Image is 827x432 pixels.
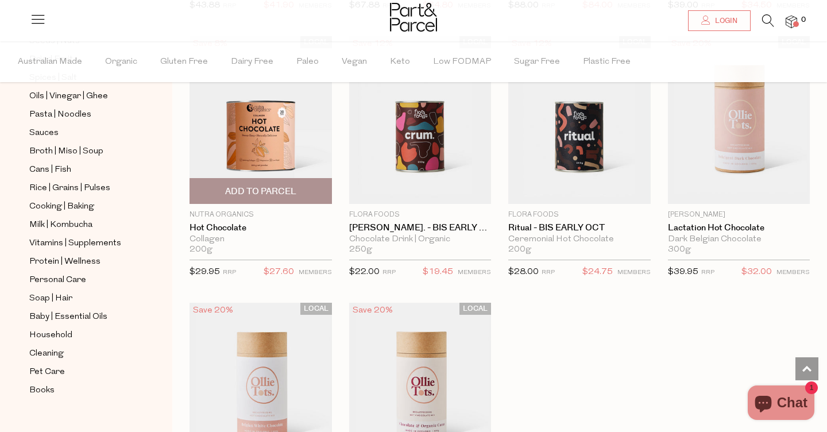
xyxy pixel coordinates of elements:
[190,245,212,255] span: 200g
[29,90,108,103] span: Oils | Vinegar | Ghee
[190,178,332,204] button: Add To Parcel
[29,328,134,342] a: Household
[223,269,236,276] small: RRP
[668,210,810,220] p: [PERSON_NAME]
[349,268,380,276] span: $22.00
[29,236,134,250] a: Vitamins | Supplements
[349,234,492,245] div: Chocolate Drink | Organic
[776,269,810,276] small: MEMBERS
[29,108,91,122] span: Pasta | Noodles
[29,365,65,379] span: Pet Care
[29,310,134,324] a: Baby | Essential Oils
[190,210,332,220] p: Nutra Organics
[514,42,560,82] span: Sugar Free
[29,383,134,398] a: Books
[29,254,134,269] a: Protein | Wellness
[508,223,651,233] a: Ritual - BIS EARLY OCT
[349,303,396,318] div: Save 20%
[160,42,208,82] span: Gluten Free
[29,107,134,122] a: Pasta | Noodles
[264,265,294,280] span: $27.60
[668,36,810,204] img: Lactation Hot Chocolate
[786,16,797,28] a: 0
[668,223,810,233] a: Lactation Hot Chocolate
[29,291,134,306] a: Soap | Hair
[349,210,492,220] p: Flora Foods
[29,255,101,269] span: Protein | Wellness
[508,210,651,220] p: Flora Foods
[542,269,555,276] small: RRP
[29,346,134,361] a: Cleaning
[296,42,319,82] span: Paleo
[231,42,273,82] span: Dairy Free
[29,181,134,195] a: Rice | Grains | Pulses
[668,245,691,255] span: 300g
[190,223,332,233] a: Hot Chocolate
[688,10,751,31] a: Login
[29,310,107,324] span: Baby | Essential Oils
[29,182,110,195] span: Rice | Grains | Pulses
[29,145,103,159] span: Broth | Miso | Soup
[342,42,367,82] span: Vegan
[29,365,134,379] a: Pet Care
[29,144,134,159] a: Broth | Miso | Soup
[29,347,64,361] span: Cleaning
[29,384,55,398] span: Books
[712,16,737,26] span: Login
[433,42,491,82] span: Low FODMAP
[668,268,698,276] span: $39.95
[29,329,72,342] span: Household
[382,269,396,276] small: RRP
[349,245,372,255] span: 250g
[617,269,651,276] small: MEMBERS
[18,42,82,82] span: Australian Made
[29,89,134,103] a: Oils | Vinegar | Ghee
[508,234,651,245] div: Ceremonial Hot Chocolate
[29,292,72,306] span: Soap | Hair
[225,186,296,198] span: Add To Parcel
[29,163,71,177] span: Cans | Fish
[29,218,134,232] a: Milk | Kombucha
[29,218,92,232] span: Milk | Kombucha
[741,265,772,280] span: $32.00
[299,269,332,276] small: MEMBERS
[29,199,134,214] a: Cooking | Baking
[701,269,714,276] small: RRP
[300,303,332,315] span: LOCAL
[582,265,613,280] span: $24.75
[190,36,332,204] img: Hot Chocolate
[508,245,531,255] span: 200g
[29,126,134,140] a: Sauces
[29,126,59,140] span: Sauces
[459,303,491,315] span: LOCAL
[29,273,86,287] span: Personal Care
[105,42,137,82] span: Organic
[190,303,237,318] div: Save 20%
[190,268,220,276] span: $29.95
[508,36,651,204] img: Ritual - BIS EARLY OCT
[423,265,453,280] span: $19.45
[583,42,631,82] span: Plastic Free
[390,42,410,82] span: Keto
[190,234,332,245] div: Collagen
[349,36,492,204] img: Crum. - BIS EARLY OCT
[798,15,809,25] span: 0
[508,268,539,276] span: $28.00
[458,269,491,276] small: MEMBERS
[744,385,818,423] inbox-online-store-chat: Shopify online store chat
[29,200,94,214] span: Cooking | Baking
[29,163,134,177] a: Cans | Fish
[29,237,121,250] span: Vitamins | Supplements
[390,3,437,32] img: Part&Parcel
[29,273,134,287] a: Personal Care
[668,234,810,245] div: Dark Belgian Chocolate
[349,223,492,233] a: [PERSON_NAME]. - BIS EARLY OCT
